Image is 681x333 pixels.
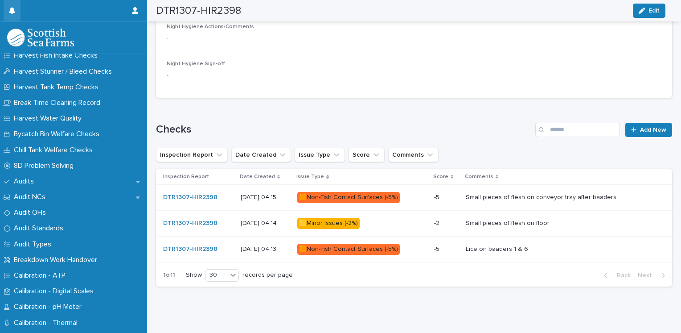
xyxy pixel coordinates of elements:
p: [DATE] 04:13 [241,246,290,253]
p: Show [186,271,202,279]
p: Date Created [240,172,275,182]
span: Back [611,272,631,279]
p: Audit NCs [10,193,53,201]
p: -5 [434,244,441,253]
p: Audits [10,177,41,186]
p: Audit OFIs [10,208,53,217]
p: Small pieces of flesh on floor [466,218,551,227]
p: Lice on baaders 1 & 6 [466,244,530,253]
p: Break Time Cleaning Record [10,99,107,107]
span: Add New [640,127,666,133]
p: 1 of 1 [156,264,182,286]
p: [DATE] 04:15 [241,194,290,201]
a: DTR1307-HIR2398 [163,246,217,253]
h1: Checks [156,123,532,136]
a: Add New [625,123,672,137]
span: Edit [648,8,660,14]
p: Calibration - ATP [10,271,73,280]
button: Issue Type [295,148,345,162]
p: Harvest Water Quality [10,114,89,123]
h2: DTR1307-HIR2398 [156,4,241,17]
button: Next [634,271,672,279]
p: Calibration - Digital Scales [10,287,101,296]
button: Inspection Report [156,148,228,162]
p: Breakdown Work Handover [10,256,104,264]
p: Small pieces of flesh on conveyor tray after baaders [466,192,618,201]
tr: DTR1307-HIR2398 [DATE] 04:14🟨Minor Issues (-2%)-2-2 Small pieces of flesh on floorSmall pieces of... [156,211,672,237]
p: -2 [434,218,441,227]
button: Comments [388,148,439,162]
span: Night Hygiene Sign-off [167,61,225,67]
button: Score [349,148,385,162]
p: Comments [465,172,493,182]
p: -5 [434,192,441,201]
div: 30 [206,271,227,280]
div: 🟨Minor Issues (-2%) [297,218,360,229]
p: Harvest Stunner / Bleed Checks [10,67,119,76]
button: Edit [633,4,665,18]
input: Search [535,123,620,137]
a: DTR1307-HIR2398 [163,194,217,201]
p: Harvest Fish Intake Checks [10,51,105,60]
a: DTR1307-HIR2398 [163,220,217,227]
p: 8D Problem Solving [10,162,81,170]
p: - [167,71,324,80]
button: Date Created [231,148,291,162]
p: Audit Standards [10,224,70,233]
p: Issue Type [296,172,324,182]
tr: DTR1307-HIR2398 [DATE] 04:15🟧Non-Fish Contact Surfaces (-5%)-5-5 Small pieces of flesh on conveyo... [156,185,672,211]
div: 🟧Non-Fish Contact Surfaces (-5%) [297,244,400,255]
p: Score [433,172,448,182]
p: records per page [242,271,293,279]
p: [DATE] 04:14 [241,220,290,227]
p: Harvest Tank Temp Checks [10,83,106,92]
div: 🟧Non-Fish Contact Surfaces (-5%) [297,192,400,203]
p: Calibration - pH Meter [10,303,89,311]
tr: DTR1307-HIR2398 [DATE] 04:13🟧Non-Fish Contact Surfaces (-5%)-5-5 Lice on baaders 1 & 6Lice on baa... [156,236,672,262]
button: Back [597,271,634,279]
p: - [167,33,661,43]
p: Inspection Report [163,172,209,182]
img: mMrefqRFQpe26GRNOUkG [7,29,74,46]
span: Next [638,272,657,279]
p: Chill Tank Welfare Checks [10,146,100,154]
p: Calibration - Thermal [10,319,85,327]
p: Audit Types [10,240,58,249]
span: Night Hygiene Actions/Comments [167,24,254,29]
p: Bycatch Bin Welfare Checks [10,130,107,138]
